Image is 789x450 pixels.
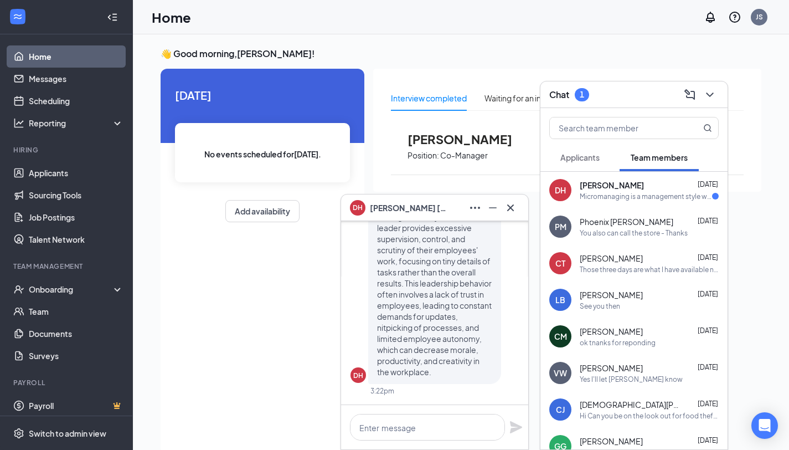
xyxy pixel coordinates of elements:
[161,48,761,60] h3: 👋 Good morning, [PERSON_NAME] !
[13,428,24,439] svg: Settings
[549,89,569,101] h3: Chat
[13,378,121,387] div: Payroll
[555,221,566,232] div: PM
[751,412,778,439] div: Open Intercom Messenger
[580,90,584,99] div: 1
[698,326,718,335] span: [DATE]
[29,184,123,206] a: Sourcing Tools
[580,265,719,274] div: Those three days are what I have available next week.
[175,86,350,104] span: [DATE]
[580,228,688,238] div: You also can call the store - Thanks
[580,301,620,311] div: See you then
[683,88,697,101] svg: ComposeMessage
[580,326,643,337] span: [PERSON_NAME]
[580,216,673,227] span: Phoenix [PERSON_NAME]
[703,124,712,132] svg: MagnifyingGlass
[580,192,712,201] div: Micromanaging is a management style where a leader provides excessive supervision, control, and s...
[29,206,123,228] a: Job Postings
[560,152,600,162] span: Applicants
[554,331,567,342] div: CM
[225,200,300,222] button: Add availability
[580,411,719,421] div: Hi Can you be on the look out for food theft. last night someone took a cookie, [PERSON_NAME], an...
[13,145,121,155] div: Hiring
[701,86,719,104] button: ChevronDown
[468,201,482,214] svg: Ellipses
[486,201,499,214] svg: Minimize
[509,421,523,434] svg: Plane
[580,289,643,300] span: [PERSON_NAME]
[29,90,123,112] a: Scheduling
[29,228,123,250] a: Talent Network
[703,88,716,101] svg: ChevronDown
[580,399,679,410] span: [DEMOGRAPHIC_DATA][PERSON_NAME]
[29,162,123,184] a: Applicants
[698,363,718,371] span: [DATE]
[408,150,439,161] p: Position:
[756,12,763,22] div: JS
[29,345,123,367] a: Surveys
[29,284,114,295] div: Onboarding
[580,253,643,264] span: [PERSON_NAME]
[698,436,718,444] span: [DATE]
[13,117,24,129] svg: Analysis
[391,92,467,104] div: Interview completed
[698,290,718,298] span: [DATE]
[29,395,123,417] a: PayrollCrown
[353,371,363,380] div: DH
[698,180,718,188] span: [DATE]
[555,294,565,305] div: LB
[152,8,191,27] h1: Home
[484,199,502,217] button: Minimize
[681,86,699,104] button: ComposeMessage
[370,386,394,396] div: 3:22pm
[631,152,688,162] span: Team members
[204,148,321,160] span: No events scheduled for [DATE] .
[580,338,656,347] div: ok tnanks for reponding
[550,117,681,139] input: Search team member
[29,68,123,90] a: Messages
[698,217,718,225] span: [DATE]
[580,180,644,191] span: [PERSON_NAME]
[29,45,123,68] a: Home
[554,367,567,379] div: VW
[502,199,519,217] button: Cross
[704,11,717,24] svg: Notifications
[29,323,123,345] a: Documents
[12,11,23,22] svg: WorkstreamLogo
[13,284,24,295] svg: UserCheck
[370,202,447,214] span: [PERSON_NAME] [PERSON_NAME]
[698,253,718,262] span: [DATE]
[555,185,566,196] div: DH
[29,428,106,439] div: Switch to admin view
[107,12,118,23] svg: Collapse
[698,400,718,408] span: [DATE]
[29,300,123,323] a: Team
[13,262,121,271] div: Team Management
[580,375,683,384] div: Yes I'll let [PERSON_NAME] know
[728,11,741,24] svg: QuestionInfo
[440,150,488,161] p: Co-Manager
[580,436,643,447] span: [PERSON_NAME]
[504,201,517,214] svg: Cross
[29,117,124,129] div: Reporting
[580,362,643,374] span: [PERSON_NAME]
[466,199,484,217] button: Ellipses
[556,404,565,415] div: CJ
[484,92,568,104] div: Waiting for an interview
[408,132,529,146] span: [PERSON_NAME]
[555,258,565,269] div: CT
